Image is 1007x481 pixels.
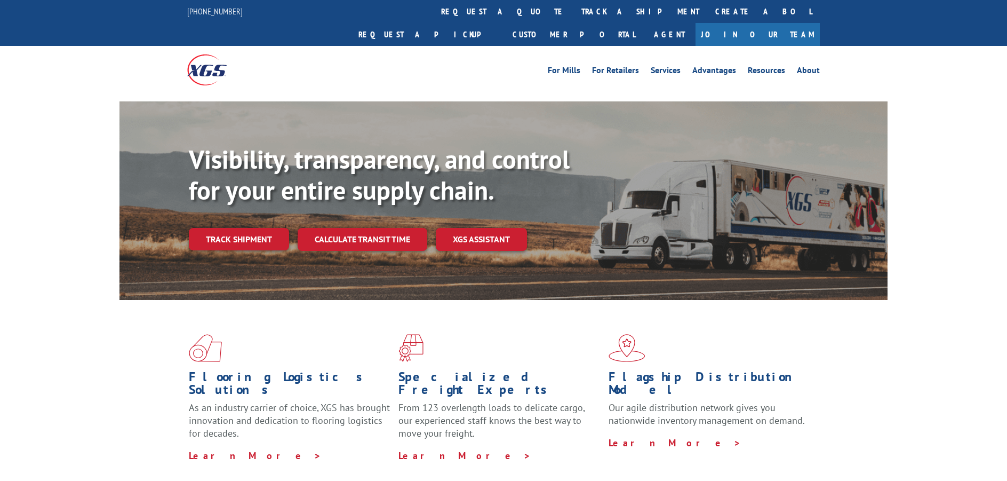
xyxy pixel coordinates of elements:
[797,66,820,78] a: About
[643,23,696,46] a: Agent
[696,23,820,46] a: Join Our Team
[187,6,243,17] a: [PHONE_NUMBER]
[189,401,390,439] span: As an industry carrier of choice, XGS has brought innovation and dedication to flooring logistics...
[436,228,527,251] a: XGS ASSISTANT
[189,370,390,401] h1: Flooring Logistics Solutions
[298,228,427,251] a: Calculate transit time
[350,23,505,46] a: Request a pickup
[548,66,580,78] a: For Mills
[609,401,805,427] span: Our agile distribution network gives you nationwide inventory management on demand.
[189,334,222,362] img: xgs-icon-total-supply-chain-intelligence-red
[505,23,643,46] a: Customer Portal
[398,334,423,362] img: xgs-icon-focused-on-flooring-red
[398,401,600,449] p: From 123 overlength loads to delicate cargo, our experienced staff knows the best way to move you...
[189,228,289,250] a: Track shipment
[609,370,810,401] h1: Flagship Distribution Model
[398,370,600,401] h1: Specialized Freight Experts
[651,66,681,78] a: Services
[398,450,531,462] a: Learn More >
[189,450,322,462] a: Learn More >
[692,66,736,78] a: Advantages
[609,334,645,362] img: xgs-icon-flagship-distribution-model-red
[748,66,785,78] a: Resources
[592,66,639,78] a: For Retailers
[609,437,741,449] a: Learn More >
[189,143,570,207] b: Visibility, transparency, and control for your entire supply chain.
